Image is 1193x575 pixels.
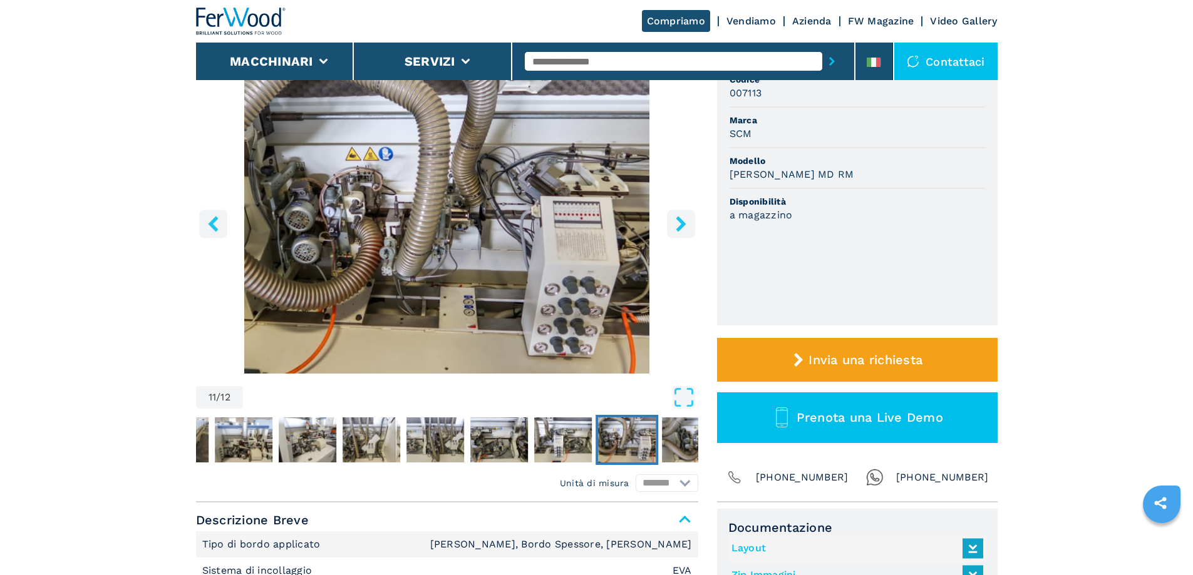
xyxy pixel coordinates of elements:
[246,386,695,409] button: Open Fullscreen
[212,415,275,465] button: Go to Slide 5
[848,15,914,27] a: FW Magazine
[220,392,230,402] span: 12
[726,469,743,486] img: Phone
[340,415,403,465] button: Go to Slide 7
[196,70,698,374] div: Go to Slide 11
[717,338,998,382] button: Invia una richiesta
[151,417,209,462] img: 1cce8cace4a977c8783491eec6af0fb9
[405,54,455,69] button: Servizi
[659,415,722,465] button: Go to Slide 12
[896,469,989,486] span: [PHONE_NUMBER]
[1145,487,1176,519] a: sharethis
[797,410,943,425] span: Prenota una Live Demo
[196,70,698,374] img: Bordatrice Singola SCM STEFANI MD RM
[1140,519,1184,566] iframe: Chat
[662,417,720,462] img: a50aedbd35ab3401026149936430af64
[730,126,752,141] h3: SCM
[717,392,998,443] button: Prenota una Live Demo
[598,417,656,462] img: a322ef7cbc6d25b565c93df26d31ee7d
[792,15,832,27] a: Azienda
[470,417,528,462] img: ffa119db47146a4ef783bbe90522b621
[406,417,464,462] img: 9fc0e228de73aad1c55c718ea033d7dc
[756,469,849,486] span: [PHONE_NUMBER]
[404,415,467,465] button: Go to Slide 8
[532,415,594,465] button: Go to Slide 10
[726,15,776,27] a: Vendiamo
[343,417,400,462] img: f1bb567223a50db072e9b987580177a1
[730,114,985,126] span: Marca
[534,417,592,462] img: c585fc310d668b03703ca760a7c30768
[196,8,286,35] img: Ferwood
[808,352,922,367] span: Invia una richiesta
[731,538,977,559] a: Layout
[667,210,695,238] button: right-button
[209,392,217,402] span: 11
[276,415,339,465] button: Go to Slide 6
[642,10,710,32] a: Compriamo
[822,47,842,76] button: submit-button
[866,469,884,486] img: Whatsapp
[216,392,220,402] span: /
[199,210,227,238] button: left-button
[728,520,986,535] span: Documentazione
[930,15,997,27] a: Video Gallery
[730,208,793,222] h3: a magazzino
[279,417,336,462] img: 0b55470d00979d8ed9ab03fbf4536efb
[148,415,211,465] button: Go to Slide 4
[560,477,629,489] em: Unità di misura
[215,417,272,462] img: 255d33ebe927c2844a7ed9d5eb6c4f47
[730,195,985,208] span: Disponibilità
[430,539,692,549] em: [PERSON_NAME], Bordo Spessore, [PERSON_NAME]
[196,509,698,531] span: Descrizione Breve
[730,167,854,181] h3: [PERSON_NAME] MD RM
[907,55,919,68] img: Contattaci
[730,86,762,100] h3: 007113
[596,415,658,465] button: Go to Slide 11
[730,155,985,167] span: Modello
[468,415,530,465] button: Go to Slide 9
[230,54,313,69] button: Macchinari
[202,537,324,551] p: Tipo di bordo applicato
[894,43,998,80] div: Contattaci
